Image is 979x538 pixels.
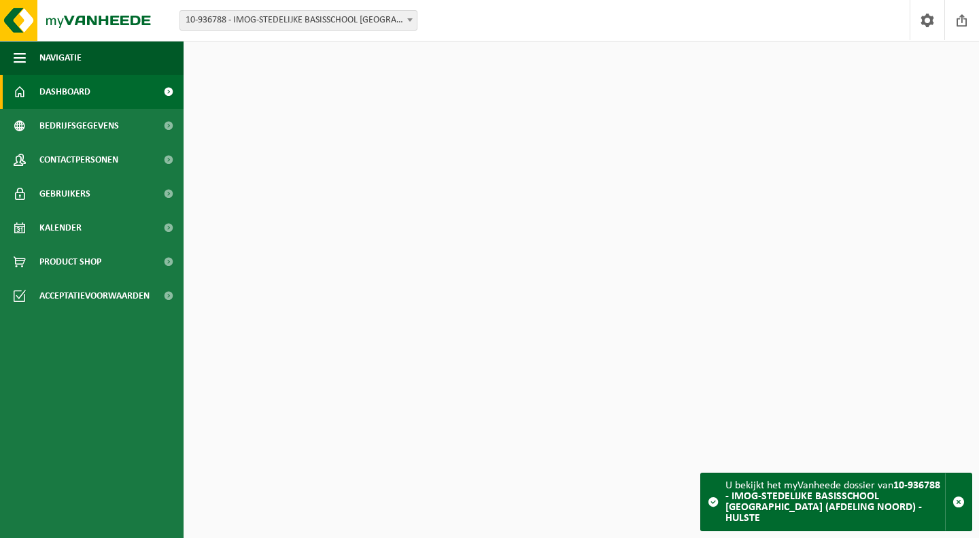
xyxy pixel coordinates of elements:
span: Acceptatievoorwaarden [39,279,150,313]
span: 10-936788 - IMOG-STEDELIJKE BASISSCHOOL HULSTE (AFDELING NOORD) - HULSTE [179,10,417,31]
span: Product Shop [39,245,101,279]
span: Kalender [39,211,82,245]
span: Contactpersonen [39,143,118,177]
div: U bekijkt het myVanheede dossier van [725,473,945,531]
span: Navigatie [39,41,82,75]
iframe: chat widget [7,508,227,538]
span: Gebruikers [39,177,90,211]
strong: 10-936788 - IMOG-STEDELIJKE BASISSCHOOL [GEOGRAPHIC_DATA] (AFDELING NOORD) - HULSTE [725,480,940,524]
span: 10-936788 - IMOG-STEDELIJKE BASISSCHOOL HULSTE (AFDELING NOORD) - HULSTE [180,11,417,30]
span: Bedrijfsgegevens [39,109,119,143]
span: Dashboard [39,75,90,109]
